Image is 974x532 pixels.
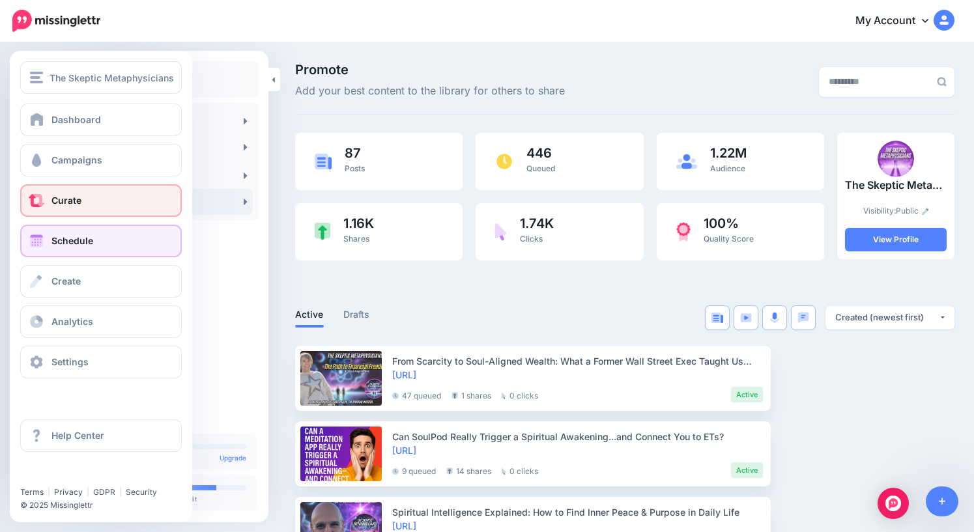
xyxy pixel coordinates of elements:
[704,234,754,244] span: Quality Score
[20,419,182,452] a: Help Center
[392,387,441,402] li: 47 queued
[495,152,513,171] img: clock.png
[392,462,436,478] li: 9 queued
[520,217,554,230] span: 1.74K
[451,387,491,402] li: 1 shares
[12,10,100,32] img: Missinglettr
[343,217,374,230] span: 1.16K
[392,393,399,399] img: clock-grey-darker.png
[392,369,416,380] a: [URL]
[520,234,543,244] span: Clicks
[20,487,44,497] a: Terms
[392,445,416,456] a: [URL]
[704,217,754,230] span: 100%
[731,387,763,402] li: Active
[20,61,182,94] button: The Skeptic Metaphysicians
[20,499,192,512] li: © 2025 Missinglettr
[51,430,104,441] span: Help Center
[392,520,416,531] a: [URL]
[295,307,324,322] a: Active
[878,488,909,519] div: Open Intercom Messenger
[845,204,947,217] p: Visibility:
[345,147,365,160] span: 87
[20,265,182,298] a: Create
[20,305,182,338] a: Analytics
[937,77,947,87] img: search-grey-6.png
[343,234,369,244] span: Shares
[392,505,763,519] div: Spiritual Intelligence Explained: How to Find Inner Peace & Purpose in Daily Life
[797,312,809,323] img: chat-square-blue.png
[20,225,182,257] a: Schedule
[502,468,506,475] img: pointer-grey.png
[711,313,723,323] img: article-blue.png
[835,311,939,324] div: Created (newest first)
[845,228,947,251] a: View Profile
[676,222,691,242] img: prize-red.png
[51,195,81,206] span: Curate
[51,154,102,165] span: Campaigns
[30,72,43,83] img: menu.png
[119,487,122,497] span: |
[825,306,954,329] button: Created (newest first)
[842,5,954,37] a: My Account
[20,104,182,136] a: Dashboard
[51,235,93,246] span: Schedule
[446,462,491,478] li: 14 shares
[392,468,399,475] img: clock-grey-darker.png
[731,462,763,478] li: Active
[710,147,747,160] span: 1.22M
[343,307,370,322] a: Drafts
[502,387,538,402] li: 0 clicks
[295,83,565,100] span: Add your best content to the library for others to share
[896,206,929,216] a: Public
[770,312,779,324] img: microphone.png
[51,114,101,125] span: Dashboard
[392,354,763,368] div: From Scarcity to Soul-Aligned Wealth: What a Former Wall Street Exec Taught Us About Money Neutra...
[20,184,182,217] a: Curate
[20,468,121,481] iframe: Twitter Follow Button
[54,487,83,497] a: Privacy
[676,154,697,169] img: users-blue.png
[51,356,89,367] span: Settings
[392,430,763,443] div: Can SoulPod Really Trigger a Spiritual Awakening...and Connect You to ETs?
[126,487,157,497] a: Security
[345,163,365,173] span: Posts
[922,208,929,215] img: pencil.png
[48,487,50,497] span: |
[446,468,453,475] img: share-grey.png
[878,141,914,177] img: 398694559_755142363325592_1851666557881600205_n-bsa141941_thumb.jpg
[710,163,745,173] span: Audience
[502,393,506,399] img: pointer-grey.png
[51,275,81,287] span: Create
[845,177,947,194] p: The Skeptic Metaphysicians
[502,462,538,478] li: 0 clicks
[51,316,93,327] span: Analytics
[315,154,332,169] img: article-blue.png
[87,487,89,497] span: |
[451,392,458,399] img: share-grey.png
[93,487,115,497] a: GDPR
[50,70,174,85] span: The Skeptic Metaphysicians
[295,63,565,76] span: Promote
[20,346,182,378] a: Settings
[526,147,555,160] span: 446
[495,223,507,241] img: pointer-purple.png
[20,144,182,176] a: Campaigns
[315,223,330,240] img: share-green.png
[526,163,555,173] span: Queued
[740,313,752,322] img: video-blue.png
